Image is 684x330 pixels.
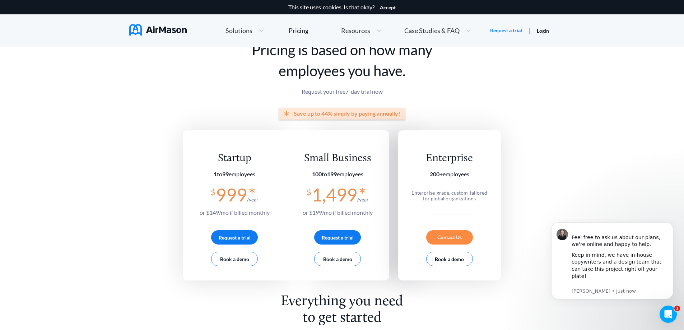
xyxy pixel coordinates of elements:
button: Request a trial [314,230,361,245]
span: Case Studies & FAQ [404,27,460,34]
section: employees [200,171,270,177]
div: Contact Us [426,230,473,245]
span: 1 [674,306,680,311]
iframe: Intercom notifications message [540,219,684,311]
span: $ [211,185,215,196]
section: employees [408,171,491,177]
span: Save up to 44% simply by paying annually! [294,110,400,117]
h1: Pricing is based on how many employees you have. [183,39,501,81]
b: 100 [312,171,322,177]
p: Request your free 7 -day trial now [183,88,501,95]
img: AirMason Logo [129,24,187,36]
a: cookies [323,4,341,10]
span: | [529,27,530,34]
button: Accept cookies [380,5,396,10]
b: 1 [214,171,217,177]
button: Book a demo [314,252,361,266]
span: Solutions [225,27,252,34]
b: 199 [327,171,337,177]
button: Request a trial [211,230,258,245]
div: Startup [200,152,270,165]
span: to [312,171,337,177]
span: Enterprise-grade, custom-tailored for global organizations [411,190,487,201]
span: Resources [341,27,370,34]
a: Pricing [289,24,308,37]
div: Pricing [289,27,308,34]
b: 200+ [430,171,443,177]
span: 999 [216,184,247,205]
div: Enterprise [408,152,491,165]
span: $ [307,185,311,196]
button: Book a demo [426,252,473,266]
span: 1,499 [312,184,357,205]
a: Login [537,28,549,34]
span: to [214,171,229,177]
a: Request a trial [490,27,522,34]
div: Small Business [303,152,373,165]
button: Book a demo [211,252,258,266]
section: employees [303,171,373,177]
span: or $ 149 /mo if billed monthly [200,209,270,216]
iframe: Intercom live chat [660,306,677,323]
span: or $ 199 /mo if billed monthly [303,209,373,216]
h2: Everything you need to get started [276,293,408,326]
b: 99 [222,171,229,177]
